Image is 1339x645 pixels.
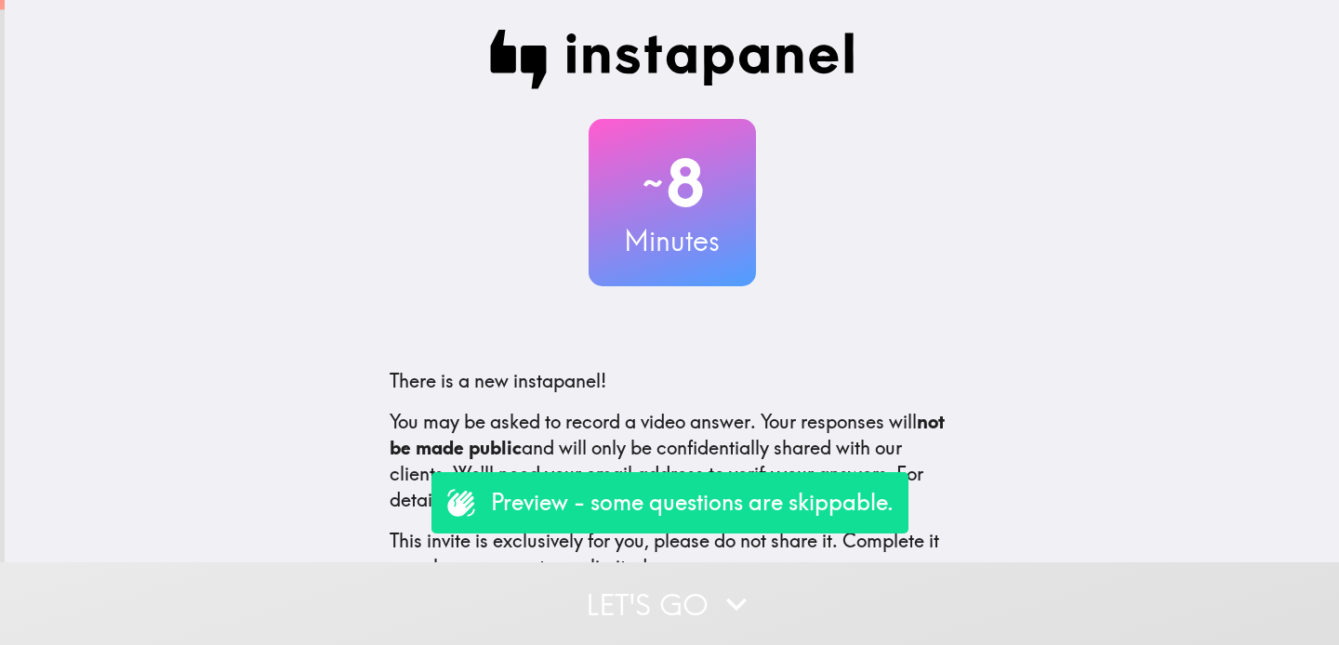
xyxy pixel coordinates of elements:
[390,369,606,392] span: There is a new instapanel!
[390,528,955,580] p: This invite is exclusively for you, please do not share it. Complete it soon because spots are li...
[589,221,756,260] h3: Minutes
[390,409,955,513] p: You may be asked to record a video answer. Your responses will and will only be confidentially sh...
[491,487,894,519] p: Preview - some questions are skippable.
[390,410,945,459] b: not be made public
[640,155,666,211] span: ~
[490,30,855,89] img: Instapanel
[589,145,756,221] h2: 8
